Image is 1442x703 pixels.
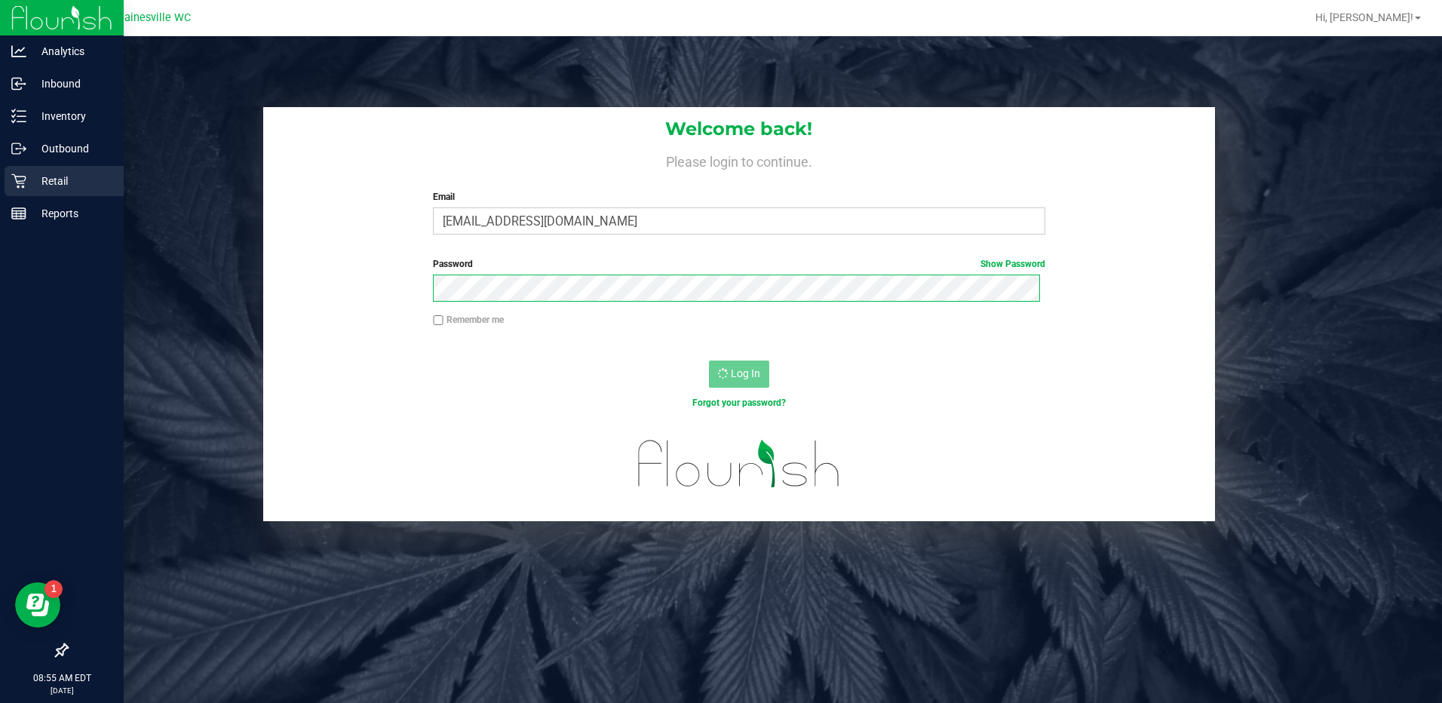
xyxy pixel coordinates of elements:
p: Outbound [26,140,117,158]
p: 08:55 AM EDT [7,671,117,685]
h4: Please login to continue. [263,151,1216,169]
span: Log In [731,367,760,379]
p: [DATE] [7,685,117,696]
inline-svg: Outbound [11,141,26,156]
inline-svg: Inventory [11,109,26,124]
inline-svg: Reports [11,206,26,221]
p: Reports [26,204,117,223]
iframe: Resource center [15,582,60,628]
iframe: Resource center unread badge [44,580,63,598]
inline-svg: Inbound [11,76,26,91]
input: Remember me [433,315,443,326]
p: Retail [26,172,117,190]
img: flourish_logo.svg [620,425,858,502]
inline-svg: Retail [11,173,26,189]
span: Hi, [PERSON_NAME]! [1315,11,1413,23]
h1: Welcome back! [263,119,1216,139]
span: Password [433,259,473,269]
inline-svg: Analytics [11,44,26,59]
a: Forgot your password? [692,398,786,408]
p: Inbound [26,75,117,93]
span: Gainesville WC [117,11,191,24]
label: Remember me [433,313,504,327]
button: Log In [709,361,769,388]
a: Show Password [980,259,1045,269]
p: Analytics [26,42,117,60]
label: Email [433,190,1045,204]
p: Inventory [26,107,117,125]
